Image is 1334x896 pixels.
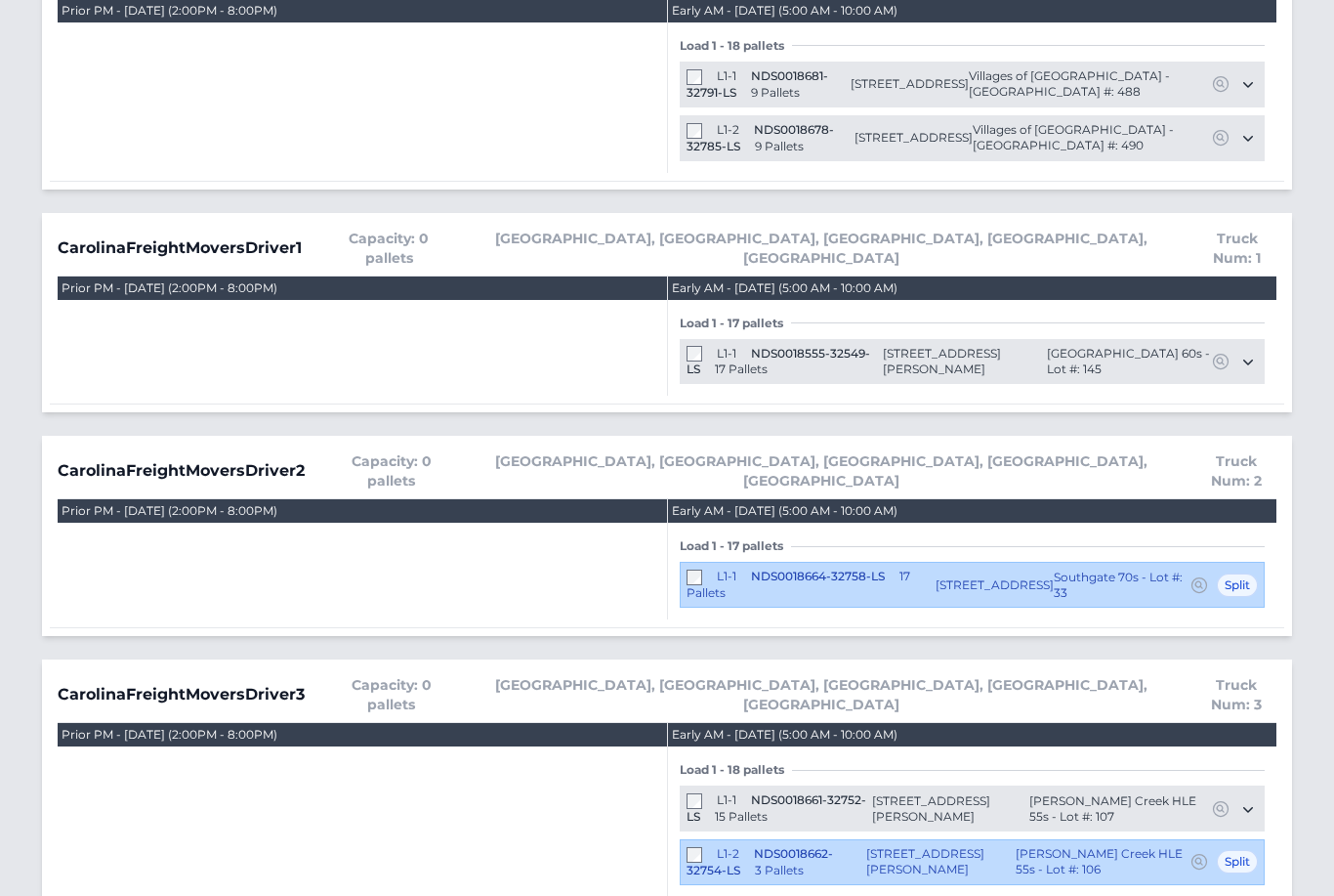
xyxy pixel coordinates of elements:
span: [STREET_ADDRESS] [851,77,969,93]
span: 15 Pallets [715,810,768,825]
span: [GEOGRAPHIC_DATA], [GEOGRAPHIC_DATA], [GEOGRAPHIC_DATA], [GEOGRAPHIC_DATA], [GEOGRAPHIC_DATA] [477,230,1167,269]
span: Capacity: 0 pallets [336,452,447,491]
span: Villages of [GEOGRAPHIC_DATA] - [GEOGRAPHIC_DATA] #: 488 [969,69,1211,101]
span: 3 Pallets [755,864,804,878]
span: 17 Pallets [687,570,910,601]
span: Truck Num: 3 [1195,676,1276,715]
span: 9 Pallets [755,140,804,154]
span: NDS0018681-32791-LS [687,69,828,101]
span: Truck Num: 2 [1195,452,1276,491]
div: Prior PM - [DATE] (2:00PM - 8:00PM) [62,4,277,20]
span: [STREET_ADDRESS][PERSON_NAME] [866,847,1017,878]
span: NDS0018555-32549-LS [687,347,870,378]
span: L1-1 [717,570,736,584]
span: [GEOGRAPHIC_DATA] 60s - Lot #: 145 [1047,347,1211,378]
span: Load 1 - 18 pallets [680,39,792,55]
span: Southgate 70s - Lot #: 33 [1054,571,1189,602]
span: NDS0018678-32785-LS [687,123,834,154]
span: NDS0018661-32752-LS [687,793,866,825]
span: Load 1 - 18 pallets [680,763,792,779]
span: 17 Pallets [715,363,768,377]
span: L1-2 [717,123,739,138]
span: [GEOGRAPHIC_DATA], [GEOGRAPHIC_DATA], [GEOGRAPHIC_DATA], [GEOGRAPHIC_DATA], [GEOGRAPHIC_DATA] [479,676,1164,715]
span: CarolinaFreightMoversDriver3 [58,684,305,707]
span: 9 Pallets [751,86,800,101]
span: [STREET_ADDRESS] [936,578,1054,594]
span: [STREET_ADDRESS] [855,131,973,147]
span: [PERSON_NAME] Creek HLE 55s - Lot #: 106 [1016,847,1189,878]
span: [STREET_ADDRESS][PERSON_NAME] [883,347,1047,378]
span: NDS0018664-32758-LS [751,570,885,584]
div: Early AM - [DATE] (5:00 AM - 10:00 AM) [672,728,897,744]
span: CarolinaFreightMoversDriver1 [58,237,302,261]
span: L1-1 [717,347,736,362]
span: Villages of [GEOGRAPHIC_DATA] - [GEOGRAPHIC_DATA] #: 490 [973,123,1211,154]
span: Split [1217,851,1258,875]
span: NDS0018662-32754-LS [687,847,833,878]
span: L1-1 [717,69,736,84]
span: Split [1217,575,1258,598]
span: Capacity: 0 pallets [336,676,447,715]
span: L1-2 [717,847,739,862]
div: Prior PM - [DATE] (2:00PM - 8:00PM) [62,504,277,520]
span: Capacity: 0 pallets [333,230,445,269]
div: Prior PM - [DATE] (2:00PM - 8:00PM) [62,728,277,744]
div: Prior PM - [DATE] (2:00PM - 8:00PM) [62,281,277,297]
span: Truck Num: 1 [1197,230,1276,269]
span: L1-1 [717,793,736,808]
span: [STREET_ADDRESS][PERSON_NAME] [872,794,1029,826]
div: Early AM - [DATE] (5:00 AM - 10:00 AM) [672,504,897,520]
span: [PERSON_NAME] Creek HLE 55s - Lot #: 107 [1029,794,1211,826]
div: Early AM - [DATE] (5:00 AM - 10:00 AM) [672,4,897,20]
span: [GEOGRAPHIC_DATA], [GEOGRAPHIC_DATA], [GEOGRAPHIC_DATA], [GEOGRAPHIC_DATA], [GEOGRAPHIC_DATA] [479,452,1164,491]
span: Load 1 - 17 pallets [680,539,791,555]
div: Early AM - [DATE] (5:00 AM - 10:00 AM) [672,281,897,297]
span: Load 1 - 17 pallets [680,317,791,332]
span: CarolinaFreightMoversDriver2 [58,460,305,484]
